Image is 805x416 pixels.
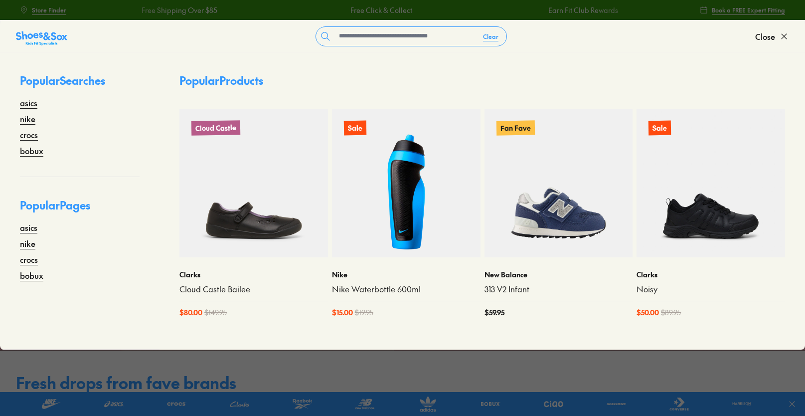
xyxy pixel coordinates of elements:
p: Popular Pages [20,197,140,221]
span: Store Finder [32,5,66,14]
p: Popular Products [179,72,263,89]
span: $ 19.95 [355,307,373,318]
a: Earn Fit Club Rewards [547,5,617,15]
a: Sale [332,109,481,257]
span: $ 59.95 [484,307,504,318]
p: New Balance [484,269,633,280]
a: Cloud Castle Bailee [179,284,328,295]
p: Clarks [637,269,785,280]
a: Cloud Castle [179,109,328,257]
span: $ 15.00 [332,307,353,318]
a: nike [20,113,35,125]
a: Nike Waterbottle 600ml [332,284,481,295]
a: 313 V2 Infant [484,284,633,295]
a: Fan Fave [484,109,633,257]
p: Cloud Castle [191,120,240,136]
p: Sale [344,121,366,136]
a: Noisy [637,284,785,295]
span: Close [755,30,775,42]
span: $ 149.95 [204,307,227,318]
button: Close [755,25,789,47]
span: $ 89.95 [661,307,681,318]
p: Sale [648,121,671,136]
a: Sale [637,109,785,257]
a: asics [20,97,37,109]
a: Free Shipping Over $85 [141,5,216,15]
a: crocs [20,253,38,265]
p: Clarks [179,269,328,280]
p: Popular Searches [20,72,140,97]
button: Clear [475,27,506,45]
span: $ 80.00 [179,307,202,318]
p: Nike [332,269,481,280]
a: bobux [20,145,43,157]
a: Free Click & Collect [349,5,411,15]
span: $ 50.00 [637,307,659,318]
a: bobux [20,269,43,281]
p: Fan Fave [496,120,534,135]
a: Store Finder [20,1,66,19]
img: SNS_Logo_Responsive.svg [16,30,67,46]
a: Book a FREE Expert Fitting [700,1,785,19]
span: Book a FREE Expert Fitting [712,5,785,14]
a: nike [20,237,35,249]
a: asics [20,221,37,233]
a: crocs [20,129,38,141]
a: Shoes &amp; Sox [16,28,67,44]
